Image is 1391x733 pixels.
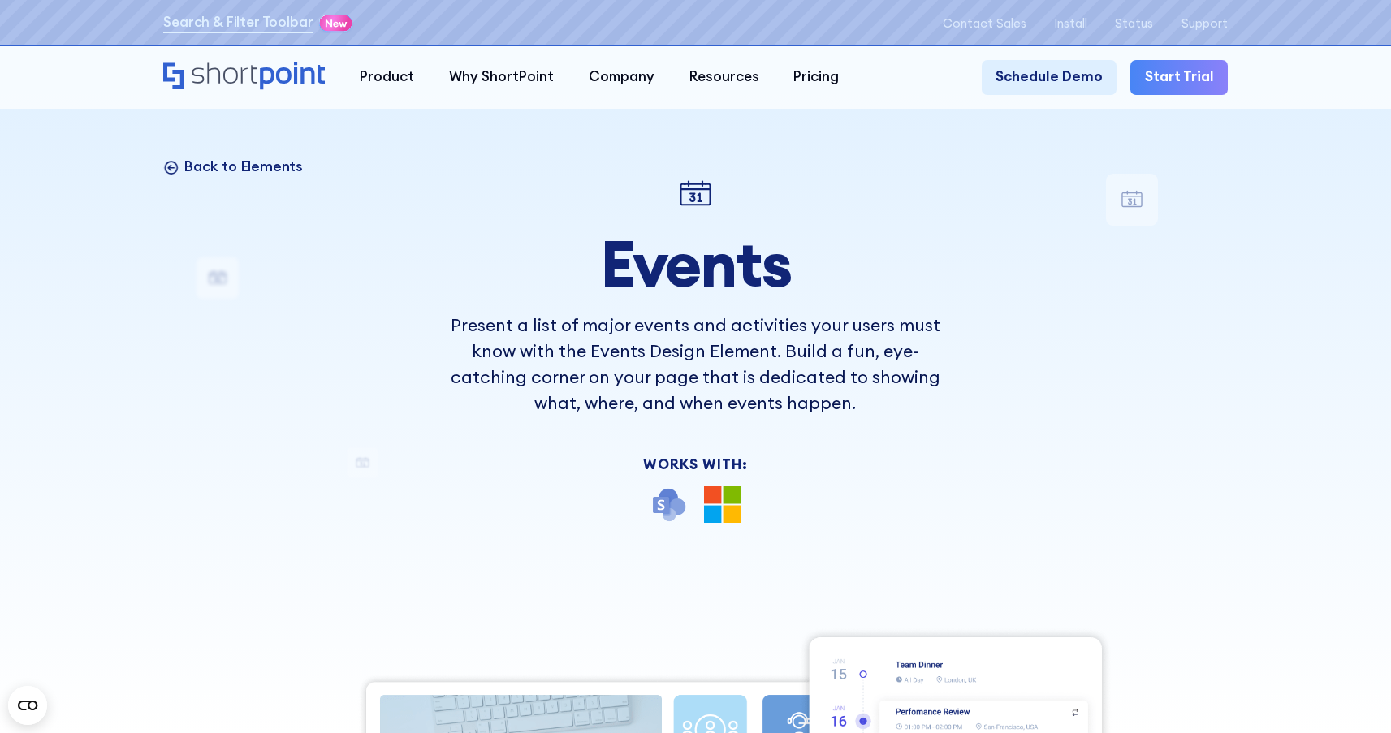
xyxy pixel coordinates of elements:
[1115,16,1153,30] a: Status
[650,486,687,523] img: SharePoint icon
[776,60,857,95] a: Pricing
[432,60,572,95] a: Why ShortPoint
[675,174,716,215] img: Events
[343,60,432,95] a: Product
[434,230,956,299] h1: Events
[672,60,776,95] a: Resources
[434,458,956,472] div: Works With:
[793,67,839,88] div: Pricing
[982,60,1117,95] a: Schedule Demo
[1099,545,1391,733] iframe: Chat Widget
[163,157,303,175] a: Back to Elements
[943,16,1026,30] a: Contact Sales
[184,157,303,175] p: Back to Elements
[571,60,672,95] a: Company
[1130,60,1227,95] a: Start Trial
[8,686,47,725] button: Open CMP widget
[1054,16,1087,30] a: Install
[434,313,956,416] p: Present a list of major events and activities your users must know with the Events Design Element...
[689,67,759,88] div: Resources
[163,12,313,33] a: Search & Filter Toolbar
[360,67,414,88] div: Product
[449,67,554,88] div: Why ShortPoint
[163,62,325,92] a: Home
[704,486,741,523] img: Microsoft 365 logo
[589,67,654,88] div: Company
[1181,16,1228,30] a: Support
